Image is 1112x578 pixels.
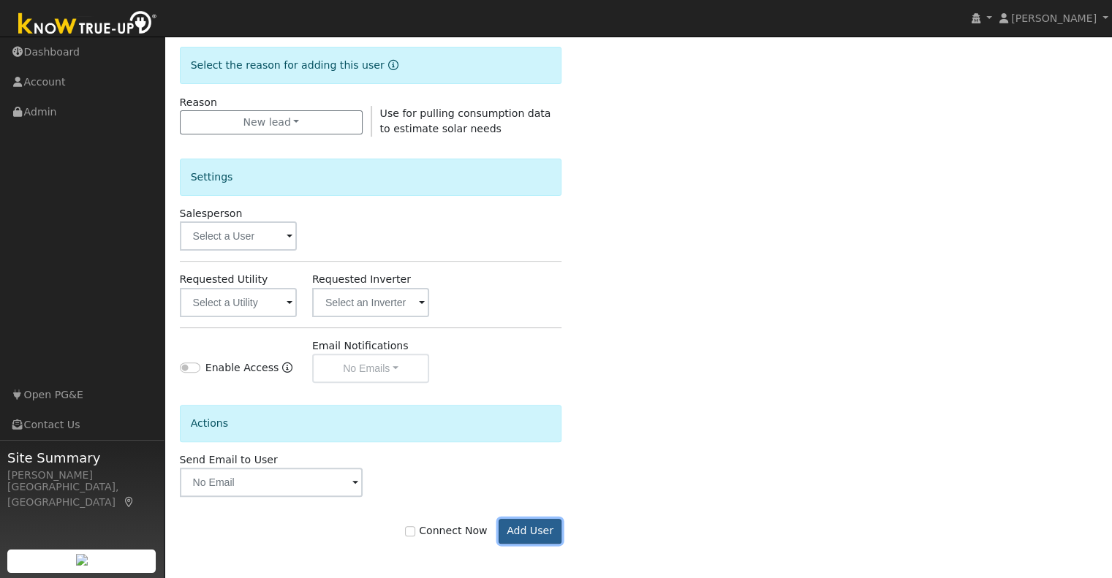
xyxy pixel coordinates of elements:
label: Reason [180,95,217,110]
img: retrieve [76,554,88,566]
div: Actions [180,405,562,442]
label: Requested Inverter [312,272,411,287]
label: Send Email to User [180,452,278,468]
a: Enable Access [282,360,292,383]
label: Email Notifications [312,338,409,354]
span: Site Summary [7,448,156,468]
input: Select a User [180,221,297,251]
a: Map [123,496,136,508]
div: Settings [180,159,562,196]
span: [PERSON_NAME] [1011,12,1097,24]
button: Add User [499,519,562,544]
div: [GEOGRAPHIC_DATA], [GEOGRAPHIC_DATA] [7,479,156,510]
input: Select an Inverter [312,288,429,317]
img: Know True-Up [11,8,164,41]
input: Select a Utility [180,288,297,317]
label: Requested Utility [180,272,268,287]
span: Use for pulling consumption data to estimate solar needs [380,107,551,134]
label: Enable Access [205,360,279,376]
label: Salesperson [180,206,243,221]
button: New lead [180,110,363,135]
div: [PERSON_NAME] [7,468,156,483]
div: Select the reason for adding this user [180,47,562,84]
a: Reason for new user [385,59,398,71]
input: Connect Now [405,526,415,536]
label: Connect Now [405,523,487,539]
input: No Email [180,468,363,497]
